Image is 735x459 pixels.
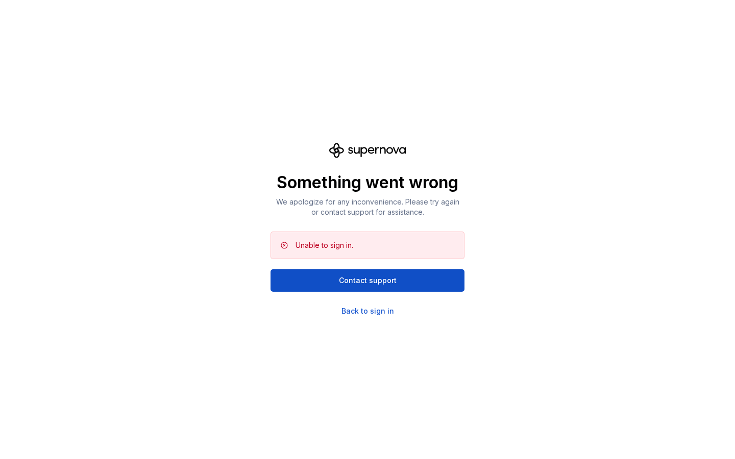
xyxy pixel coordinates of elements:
button: Contact support [271,269,464,292]
p: Something went wrong [271,172,464,193]
span: Contact support [339,275,397,286]
a: Back to sign in [341,306,394,316]
p: We apologize for any inconvenience. Please try again or contact support for assistance. [271,197,464,217]
div: Unable to sign in. [296,240,353,250]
